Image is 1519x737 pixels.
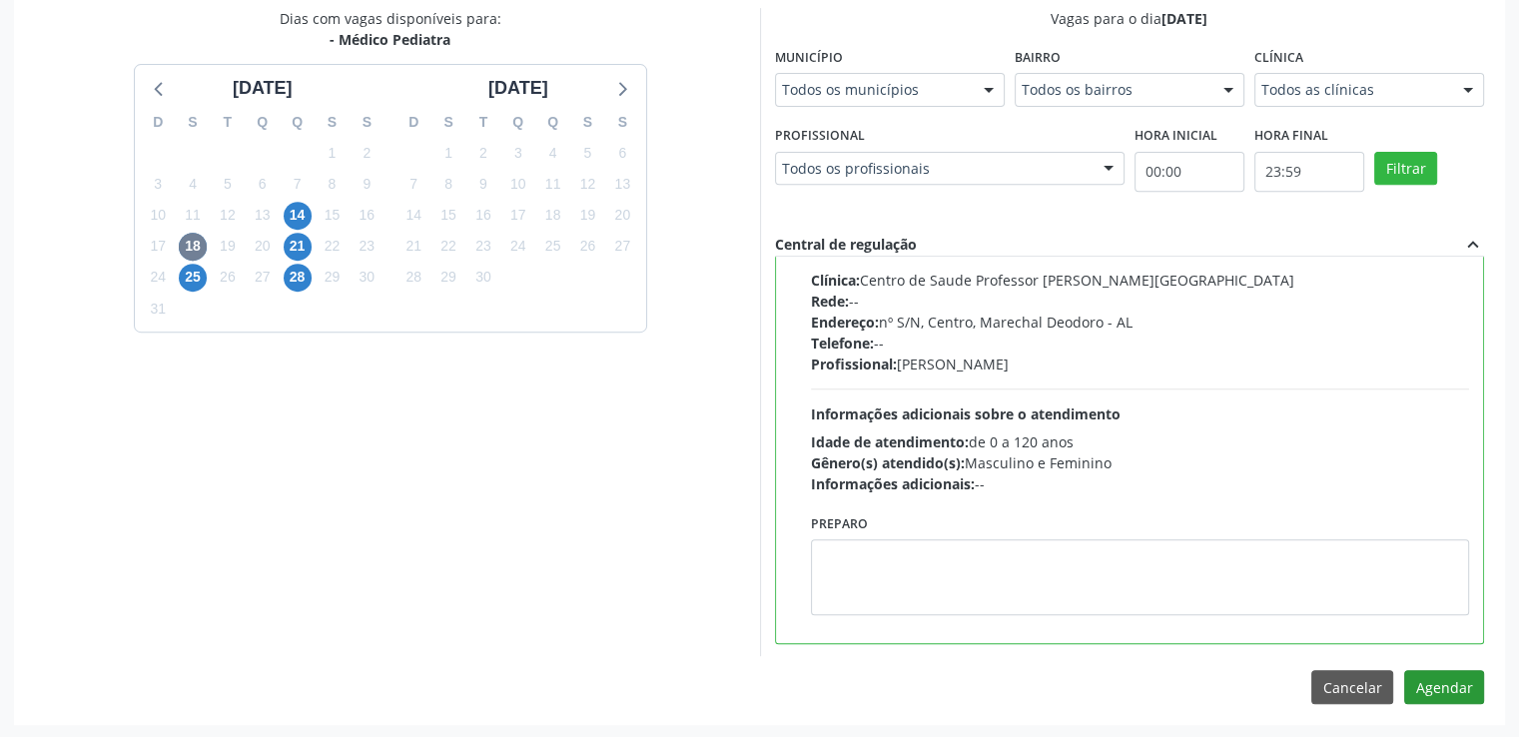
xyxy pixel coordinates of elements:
[1135,121,1217,152] label: Hora inicial
[353,139,380,167] span: sábado, 2 de agosto de 2025
[1311,670,1393,704] button: Cancelar
[811,431,1470,452] div: de 0 a 120 anos
[504,233,532,261] span: quarta-feira, 24 de setembro de 2025
[353,264,380,292] span: sábado, 30 de agosto de 2025
[280,107,315,138] div: Q
[1374,152,1437,186] button: Filtrar
[504,139,532,167] span: quarta-feira, 3 de setembro de 2025
[605,107,640,138] div: S
[539,170,567,198] span: quinta-feira, 11 de setembro de 2025
[469,233,497,261] span: terça-feira, 23 de setembro de 2025
[318,264,346,292] span: sexta-feira, 29 de agosto de 2025
[318,233,346,261] span: sexta-feira, 22 de agosto de 2025
[315,107,350,138] div: S
[811,354,1470,374] div: [PERSON_NAME]
[811,291,1470,312] div: --
[434,233,462,261] span: segunda-feira, 22 de setembro de 2025
[1254,43,1303,74] label: Clínica
[1462,234,1484,256] i: expand_less
[144,170,172,198] span: domingo, 3 de agosto de 2025
[1254,121,1328,152] label: Hora final
[214,202,242,230] span: terça-feira, 12 de agosto de 2025
[782,159,1084,179] span: Todos os profissionais
[1261,80,1443,100] span: Todos as clínicas
[399,170,427,198] span: domingo, 7 de setembro de 2025
[469,202,497,230] span: terça-feira, 16 de setembro de 2025
[280,8,501,50] div: Dias com vagas disponíveis para:
[465,107,500,138] div: T
[811,474,975,493] span: Informações adicionais:
[1022,80,1203,100] span: Todos os bairros
[608,139,636,167] span: sábado, 6 de setembro de 2025
[811,473,1470,494] div: --
[782,80,964,100] span: Todos os municípios
[1404,670,1484,704] button: Agendar
[811,292,849,311] span: Rede:
[608,233,636,261] span: sábado, 27 de setembro de 2025
[775,234,917,256] div: Central de regulação
[570,107,605,138] div: S
[399,202,427,230] span: domingo, 14 de setembro de 2025
[318,170,346,198] span: sexta-feira, 8 de agosto de 2025
[811,432,969,451] span: Idade de atendimento:
[573,233,601,261] span: sexta-feira, 26 de setembro de 2025
[179,170,207,198] span: segunda-feira, 4 de agosto de 2025
[811,508,868,539] label: Preparo
[573,139,601,167] span: sexta-feira, 5 de setembro de 2025
[179,202,207,230] span: segunda-feira, 11 de agosto de 2025
[176,107,211,138] div: S
[214,170,242,198] span: terça-feira, 5 de agosto de 2025
[539,233,567,261] span: quinta-feira, 25 de setembro de 2025
[535,107,570,138] div: Q
[350,107,384,138] div: S
[179,264,207,292] span: segunda-feira, 25 de agosto de 2025
[434,264,462,292] span: segunda-feira, 29 de setembro de 2025
[144,202,172,230] span: domingo, 10 de agosto de 2025
[469,139,497,167] span: terça-feira, 2 de setembro de 2025
[353,233,380,261] span: sábado, 23 de agosto de 2025
[469,170,497,198] span: terça-feira, 9 de setembro de 2025
[249,264,277,292] span: quarta-feira, 27 de agosto de 2025
[504,202,532,230] span: quarta-feira, 17 de setembro de 2025
[539,202,567,230] span: quinta-feira, 18 de setembro de 2025
[144,295,172,323] span: domingo, 31 de agosto de 2025
[431,107,466,138] div: S
[775,8,1485,29] div: Vagas para o dia
[1254,152,1364,192] input: Selecione o horário
[811,453,965,472] span: Gênero(s) atendido(s):
[480,75,556,102] div: [DATE]
[1015,43,1061,74] label: Bairro
[608,202,636,230] span: sábado, 20 de setembro de 2025
[280,29,501,50] div: - Médico Pediatra
[539,139,567,167] span: quinta-feira, 4 de setembro de 2025
[179,233,207,261] span: segunda-feira, 18 de agosto de 2025
[504,170,532,198] span: quarta-feira, 10 de setembro de 2025
[573,170,601,198] span: sexta-feira, 12 de setembro de 2025
[284,202,312,230] span: quinta-feira, 14 de agosto de 2025
[811,270,1470,291] div: Centro de Saude Professor [PERSON_NAME][GEOGRAPHIC_DATA]
[144,264,172,292] span: domingo, 24 de agosto de 2025
[1135,152,1244,192] input: Selecione o horário
[249,233,277,261] span: quarta-feira, 20 de agosto de 2025
[318,202,346,230] span: sexta-feira, 15 de agosto de 2025
[225,75,301,102] div: [DATE]
[399,264,427,292] span: domingo, 28 de setembro de 2025
[608,170,636,198] span: sábado, 13 de setembro de 2025
[434,170,462,198] span: segunda-feira, 8 de setembro de 2025
[811,333,1470,354] div: --
[469,264,497,292] span: terça-feira, 30 de setembro de 2025
[284,264,312,292] span: quinta-feira, 28 de agosto de 2025
[249,202,277,230] span: quarta-feira, 13 de agosto de 2025
[214,233,242,261] span: terça-feira, 19 de agosto de 2025
[318,139,346,167] span: sexta-feira, 1 de agosto de 2025
[811,355,897,373] span: Profissional:
[399,233,427,261] span: domingo, 21 de setembro de 2025
[811,452,1470,473] div: Masculino e Feminino
[775,43,843,74] label: Município
[210,107,245,138] div: T
[284,233,312,261] span: quinta-feira, 21 de agosto de 2025
[214,264,242,292] span: terça-feira, 26 de agosto de 2025
[396,107,431,138] div: D
[144,233,172,261] span: domingo, 17 de agosto de 2025
[141,107,176,138] div: D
